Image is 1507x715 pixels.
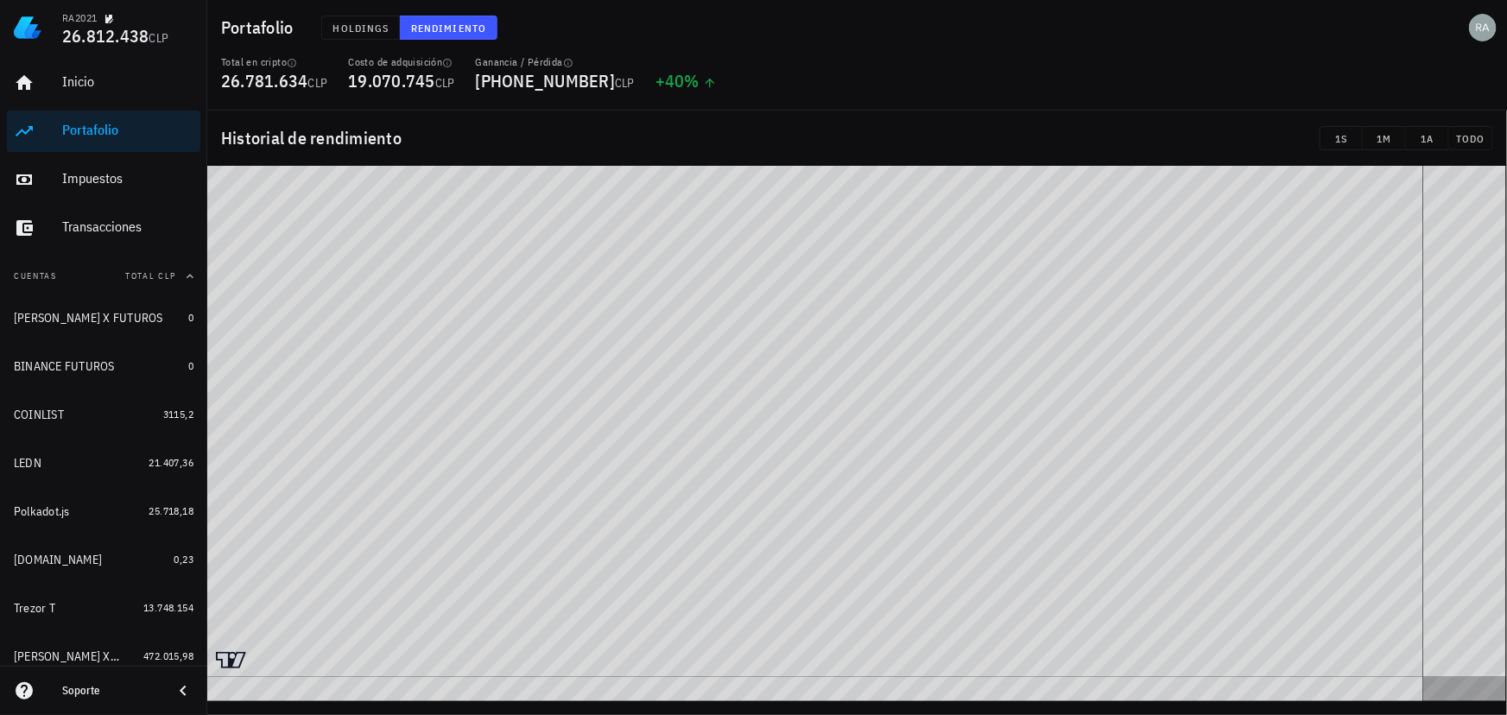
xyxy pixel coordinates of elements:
[174,553,193,566] span: 0,23
[62,170,193,187] div: Impuestos
[7,297,200,339] a: [PERSON_NAME] X FUTUROS 0
[125,270,176,282] span: Total CLP
[14,359,115,374] div: BINANCE FUTUROS
[143,649,193,662] span: 472.015,98
[221,55,327,69] div: Total en cripto
[163,408,193,421] span: 3115,2
[7,490,200,532] a: Polkadot.js 25.718,18
[348,69,435,92] span: 19.070.745
[62,11,97,25] div: RA2021
[1456,132,1485,145] span: TODO
[685,69,700,92] span: %
[62,122,193,138] div: Portafolio
[188,311,193,324] span: 0
[7,636,200,677] a: [PERSON_NAME] X SPOT 472.015,98
[1413,132,1441,145] span: 1A
[221,14,301,41] h1: Portafolio
[7,256,200,297] button: CuentasTotal CLP
[149,504,193,517] span: 25.718,18
[332,22,389,35] span: Holdings
[149,30,169,46] span: CLP
[476,69,616,92] span: [PHONE_NUMBER]
[143,601,193,614] span: 13.748.154
[7,111,200,152] a: Portafolio
[1406,126,1449,150] button: 1A
[14,408,64,422] div: COINLIST
[7,159,200,200] a: Impuestos
[207,111,1507,166] div: Historial de rendimiento
[62,73,193,90] div: Inicio
[14,311,163,326] div: [PERSON_NAME] X FUTUROS
[14,601,55,616] div: Trezor T
[221,69,308,92] span: 26.781.634
[14,14,41,41] img: LedgiFi
[1363,126,1406,150] button: 1M
[149,456,193,469] span: 21.407,36
[62,684,159,698] div: Soporte
[1370,132,1398,145] span: 1M
[348,55,454,69] div: Costo de adquisición
[216,652,246,668] a: Charting by TradingView
[14,553,102,567] div: [DOMAIN_NAME]
[7,442,200,484] a: LEDN 21.407,36
[7,539,200,580] a: [DOMAIN_NAME] 0,23
[14,456,41,471] div: LEDN
[308,75,328,91] span: CLP
[1449,126,1493,150] button: TODO
[410,22,486,35] span: Rendimiento
[62,218,193,235] div: Transacciones
[476,55,635,69] div: Ganancia / Pérdida
[7,207,200,249] a: Transacciones
[188,359,193,372] span: 0
[400,16,497,40] button: Rendimiento
[14,649,119,664] div: [PERSON_NAME] X SPOT
[7,394,200,435] a: COINLIST 3115,2
[14,504,70,519] div: Polkadot.js
[7,62,200,104] a: Inicio
[7,345,200,387] a: BINANCE FUTUROS 0
[655,73,717,90] div: +40
[321,16,401,40] button: Holdings
[1327,132,1355,145] span: 1S
[1469,14,1497,41] div: avatar
[435,75,455,91] span: CLP
[615,75,635,91] span: CLP
[1320,126,1363,150] button: 1S
[62,24,149,47] span: 26.812.438
[7,587,200,629] a: Trezor T 13.748.154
